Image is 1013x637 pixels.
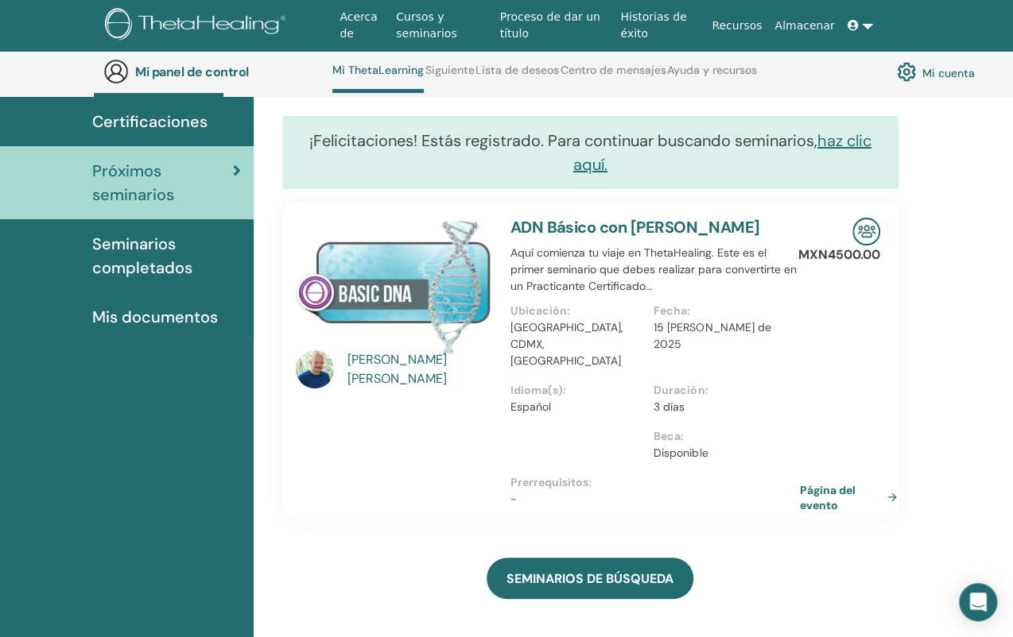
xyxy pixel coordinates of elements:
img: ADN básico [296,218,491,355]
font: SEMINARIOS DE BÚSQUEDA [507,570,673,587]
font: Historias de éxito [620,10,686,40]
font: Lista de deseos [475,63,559,77]
font: : [567,303,570,318]
font: : [588,475,592,489]
a: Cursos y seminarios [390,2,493,48]
font: Beca [654,429,681,443]
a: Siguiente [425,64,475,89]
a: Mi cuenta [897,58,975,85]
font: Mi cuenta [922,65,975,79]
img: cog.svg [897,58,916,85]
font: Siguiente [425,63,475,77]
a: Ayuda y recursos [667,64,757,89]
font: Seminarios completados [92,234,192,278]
a: SEMINARIOS DE BÚSQUEDA [487,558,693,599]
a: Mi ThetaLearning [332,64,424,93]
font: Almacenar [774,19,834,32]
font: : [563,383,566,397]
a: [PERSON_NAME] [PERSON_NAME] [347,350,495,388]
font: Duración [654,383,704,397]
font: Recursos [712,19,762,32]
font: : [681,429,684,443]
img: default.jpg [296,350,334,388]
a: Lista de deseos [475,64,559,89]
font: Centro de mensajes [561,63,666,77]
a: ADN Básico con [PERSON_NAME] [510,217,760,237]
a: Recursos [705,11,768,41]
div: Abrir Intercom Messenger [959,583,997,621]
font: : [704,383,708,397]
font: 15 [PERSON_NAME] de 2025 [654,320,770,351]
font: Certificaciones [92,111,208,132]
font: Aquí comienza tu viaje en ThetaHealing. Este es el primer seminario que debes realizar para conve... [510,245,797,293]
font: Acerca de [340,10,377,40]
font: Fecha [654,303,687,318]
img: logo.png [105,8,292,44]
font: Prerrequisitos [510,475,588,489]
font: Español [510,400,551,414]
a: Almacenar [768,11,840,41]
font: Página del evento [800,482,856,512]
font: MXN4500.00 [798,246,880,263]
font: [GEOGRAPHIC_DATA], CDMX, [GEOGRAPHIC_DATA] [510,320,623,368]
font: Proceso de dar un título [500,10,600,40]
font: Mis documentos [92,307,218,327]
font: Próximos seminarios [92,160,174,205]
a: Proceso de dar un título [494,2,615,48]
font: ¡Felicitaciones! Estás registrado. Para continuar buscando seminarios, [309,130,817,151]
a: haz clic aquí. [573,130,871,175]
img: generic-user-icon.jpg [103,59,129,84]
img: Seminario presencial [852,218,880,245]
font: 3 días [654,400,685,414]
font: Mi ThetaLearning [332,63,424,77]
a: Acerca de [333,2,390,48]
font: : [687,303,690,318]
font: [PERSON_NAME] [347,370,447,387]
a: Historias de éxito [614,2,705,48]
font: Disponible [654,446,708,460]
font: Ubicación [510,303,567,318]
font: - [510,492,517,506]
font: Cursos y seminarios [396,10,456,40]
a: Página del evento [800,481,903,512]
font: Idioma(s) [510,383,563,397]
font: Mi panel de control [135,64,249,80]
font: [PERSON_NAME] [347,351,447,368]
font: Ayuda y recursos [667,63,757,77]
a: Centro de mensajes [561,64,666,89]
